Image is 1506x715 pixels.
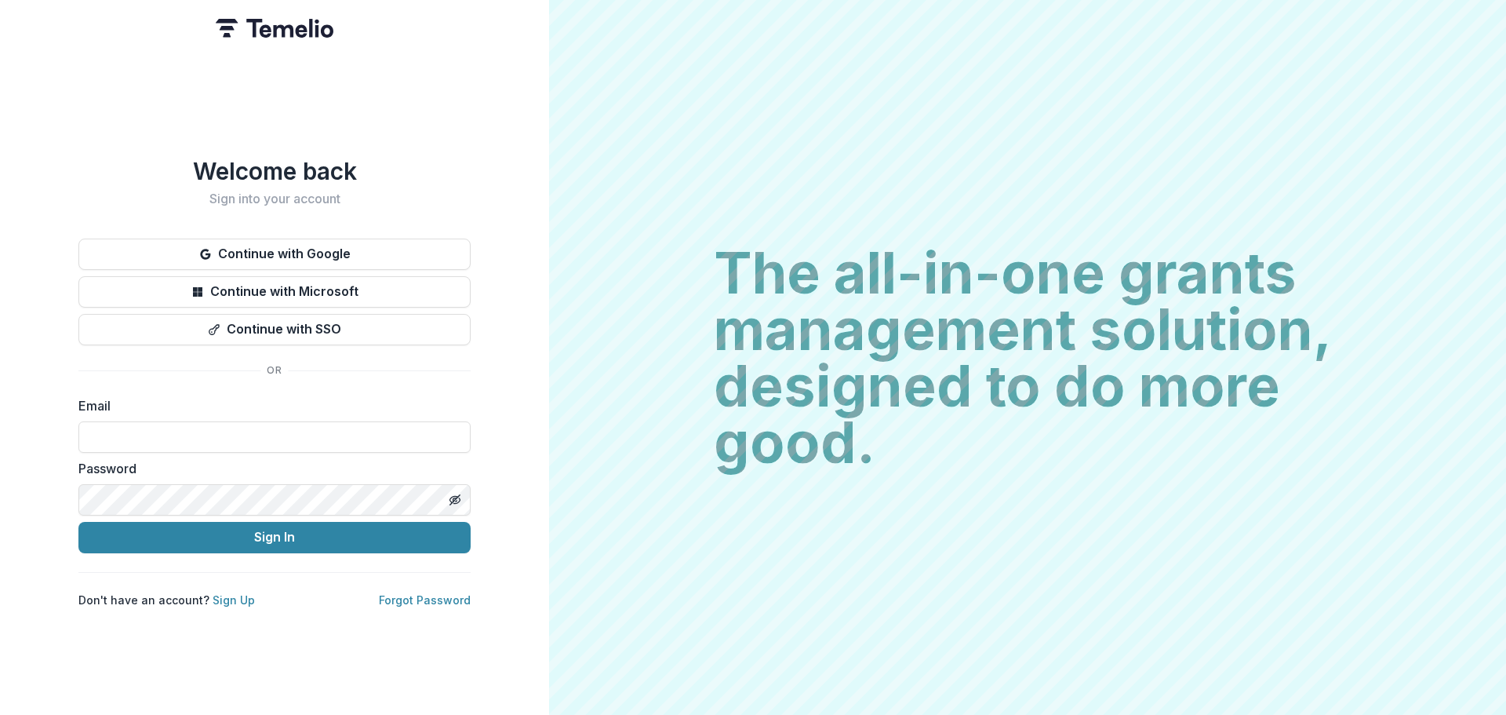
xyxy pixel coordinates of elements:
label: Password [78,459,461,478]
label: Email [78,396,461,415]
a: Sign Up [213,593,255,607]
button: Continue with Google [78,239,471,270]
img: Temelio [216,19,333,38]
a: Forgot Password [379,593,471,607]
button: Continue with Microsoft [78,276,471,308]
button: Sign In [78,522,471,553]
h2: Sign into your account [78,192,471,206]
h1: Welcome back [78,157,471,185]
button: Toggle password visibility [442,487,467,513]
button: Continue with SSO [78,314,471,345]
p: Don't have an account? [78,592,255,608]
